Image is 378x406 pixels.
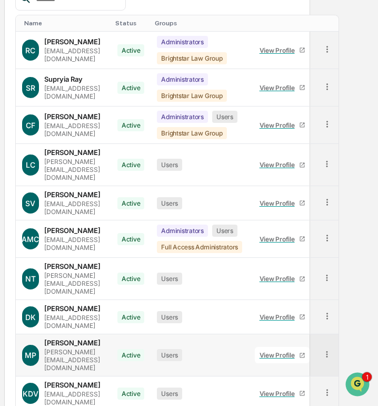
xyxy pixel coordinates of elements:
div: Brightstar Law Group [157,127,226,139]
span: • [87,143,91,152]
div: Active [117,119,145,131]
span: [DATE] [93,172,115,180]
a: 🗄️Attestations [72,211,135,230]
span: SR [26,83,35,92]
div: Active [117,273,145,285]
span: Attestations [87,216,131,226]
div: Full Access Administrators [157,241,242,253]
div: [PERSON_NAME] [44,37,101,46]
div: Active [117,388,145,400]
div: View Profile [260,161,299,169]
span: MP [25,351,36,360]
div: 🗄️ [76,217,85,225]
span: Preclearance [21,216,68,226]
div: Active [117,82,145,94]
div: Toggle SortBy [115,20,147,27]
p: How can we help? [11,22,192,39]
div: Toggle SortBy [24,20,107,27]
div: Toggle SortBy [324,20,334,27]
span: [PERSON_NAME] [33,143,85,152]
img: 1746055101610-c473b297-6a78-478c-a979-82029cc54cd1 [11,81,29,100]
span: KDV [23,389,38,398]
div: [PERSON_NAME] [44,226,101,235]
span: LC [26,160,35,169]
div: Brightstar Law Group [157,90,226,102]
div: [EMAIL_ADDRESS][DOMAIN_NAME] [44,200,105,216]
div: Administrators [157,36,208,48]
div: View Profile [260,121,299,129]
div: [EMAIL_ADDRESS][DOMAIN_NAME] [44,84,105,100]
div: [EMAIL_ADDRESS][DOMAIN_NAME] [44,390,105,406]
div: [PERSON_NAME] [44,339,101,347]
div: Users [212,111,237,123]
div: Brightstar Law Group [157,52,226,64]
a: View Profile [255,42,310,59]
a: View Profile [255,80,310,96]
div: Supryia Ray [44,75,83,83]
div: Users [212,225,237,237]
div: 🔎 [11,237,19,245]
span: Data Lookup [21,236,66,246]
a: View Profile [255,231,310,247]
div: We're available if you need us! [47,91,145,100]
div: Toggle SortBy [253,20,312,27]
span: DK [25,313,36,322]
div: View Profile [260,313,299,321]
div: [EMAIL_ADDRESS][DOMAIN_NAME] [44,47,105,63]
span: RC [25,46,35,55]
div: View Profile [260,46,299,54]
div: Active [117,311,145,323]
div: View Profile [260,390,299,398]
img: Jack Rasmussen [11,133,27,150]
div: View Profile [260,275,299,283]
div: [PERSON_NAME] [44,148,101,157]
span: SV [25,199,35,208]
div: [PERSON_NAME] [44,304,101,313]
a: View Profile [255,195,310,211]
button: See all [163,115,192,128]
div: Active [117,44,145,56]
div: [PERSON_NAME][EMAIL_ADDRESS][DOMAIN_NAME] [44,158,105,181]
div: Users [157,311,182,323]
iframe: Open customer support [344,371,373,400]
div: Users [157,197,182,209]
span: [PERSON_NAME] [33,172,85,180]
a: View Profile [255,117,310,133]
a: 🔎Data Lookup [6,231,71,250]
div: [PERSON_NAME] [44,381,101,389]
div: 🖐️ [11,217,19,225]
div: Active [117,349,145,361]
div: [EMAIL_ADDRESS][DOMAIN_NAME] [44,236,105,252]
div: Administrators [157,225,208,237]
img: 8933085812038_c878075ebb4cc5468115_72.jpg [22,81,41,100]
div: Active [117,197,145,209]
div: View Profile [260,351,299,359]
div: Past conversations [11,117,71,125]
span: AMC [22,235,39,244]
a: 🖐️Preclearance [6,211,72,230]
div: Users [157,388,182,400]
a: View Profile [255,270,310,287]
img: 1746055101610-c473b297-6a78-478c-a979-82029cc54cd1 [21,144,29,152]
div: Active [117,233,145,245]
div: [PERSON_NAME] [44,190,101,199]
div: Administrators [157,111,208,123]
div: [PERSON_NAME][EMAIL_ADDRESS][DOMAIN_NAME] [44,348,105,372]
span: • [87,172,91,180]
div: View Profile [260,84,299,92]
div: Administrators [157,73,208,85]
span: NT [25,274,36,283]
div: View Profile [260,199,299,207]
div: Start new chat [47,81,173,91]
div: [PERSON_NAME] [44,262,101,270]
div: [EMAIL_ADDRESS][DOMAIN_NAME] [44,314,105,330]
div: Users [157,159,182,171]
button: Start new chat [179,84,192,96]
a: Powered byPylon [74,261,127,269]
a: View Profile [255,157,310,173]
span: Pylon [105,262,127,269]
div: Users [157,273,182,285]
div: [EMAIL_ADDRESS][DOMAIN_NAME] [44,122,105,138]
